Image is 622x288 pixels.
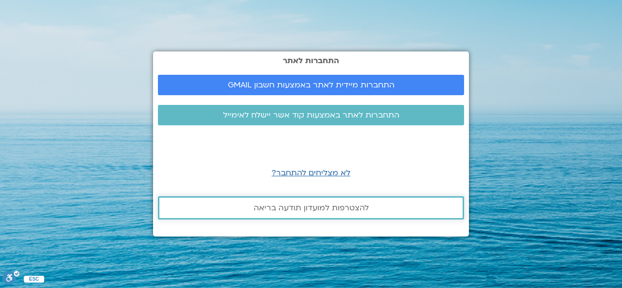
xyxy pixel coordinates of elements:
a: להצטרפות למועדון תודעה בריאה [158,196,464,220]
a: התחברות לאתר באמצעות קוד אשר יישלח לאימייל [158,105,464,125]
span: התחברות לאתר באמצעות קוד אשר יישלח לאימייל [223,111,399,119]
span: התחברות מיידית לאתר באמצעות חשבון GMAIL [228,81,395,89]
h2: התחברות לאתר [158,56,464,65]
span: להצטרפות למועדון תודעה בריאה [254,203,369,212]
a: התחברות מיידית לאתר באמצעות חשבון GMAIL [158,75,464,95]
a: לא מצליחים להתחבר? [272,168,350,178]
